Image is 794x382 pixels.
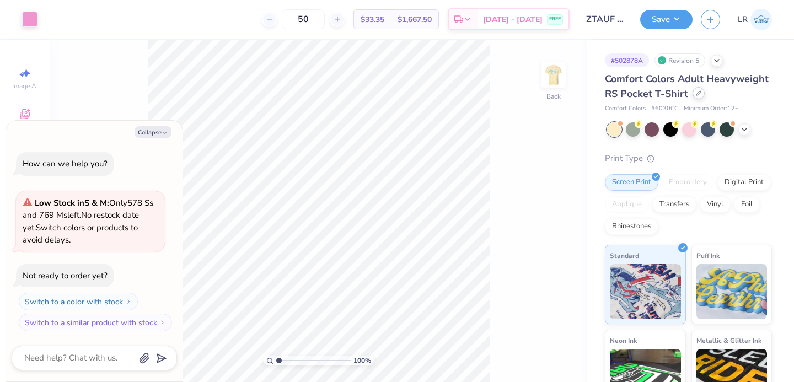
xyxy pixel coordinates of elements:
[750,9,772,30] img: Lyndsey Roth
[361,14,384,25] span: $33.35
[696,250,720,261] span: Puff Ink
[605,152,772,165] div: Print Type
[662,174,714,191] div: Embroidery
[738,13,748,26] span: LR
[610,335,637,346] span: Neon Ink
[23,158,108,169] div: How can we help you?
[610,264,681,319] img: Standard
[605,174,658,191] div: Screen Print
[605,53,649,67] div: # 502878A
[684,104,739,114] span: Minimum Order: 12 +
[717,174,771,191] div: Digital Print
[12,82,38,90] span: Image AI
[23,209,139,233] span: No restock date yet.
[652,196,696,213] div: Transfers
[398,14,432,25] span: $1,667.50
[578,8,632,30] input: Untitled Design
[543,64,565,86] img: Back
[605,196,649,213] div: Applique
[696,264,768,319] img: Puff Ink
[640,10,693,29] button: Save
[700,196,731,213] div: Vinyl
[23,270,108,281] div: Not ready to order yet?
[282,9,325,29] input: – –
[605,104,646,114] span: Comfort Colors
[159,319,166,326] img: Switch to a similar product with stock
[546,92,561,101] div: Back
[654,53,705,67] div: Revision 5
[353,356,371,365] span: 100 %
[135,126,171,138] button: Collapse
[605,218,658,235] div: Rhinestones
[483,14,543,25] span: [DATE] - [DATE]
[549,15,561,23] span: FREE
[610,250,639,261] span: Standard
[19,293,138,310] button: Switch to a color with stock
[605,72,769,100] span: Comfort Colors Adult Heavyweight RS Pocket T-Shirt
[738,9,772,30] a: LR
[35,197,109,208] strong: Low Stock in S & M :
[651,104,678,114] span: # 6030CC
[125,298,132,305] img: Switch to a color with stock
[696,335,761,346] span: Metallic & Glitter Ink
[734,196,760,213] div: Foil
[23,197,153,246] span: Only 578 Ss and 769 Ms left. Switch colors or products to avoid delays.
[19,314,172,331] button: Switch to a similar product with stock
